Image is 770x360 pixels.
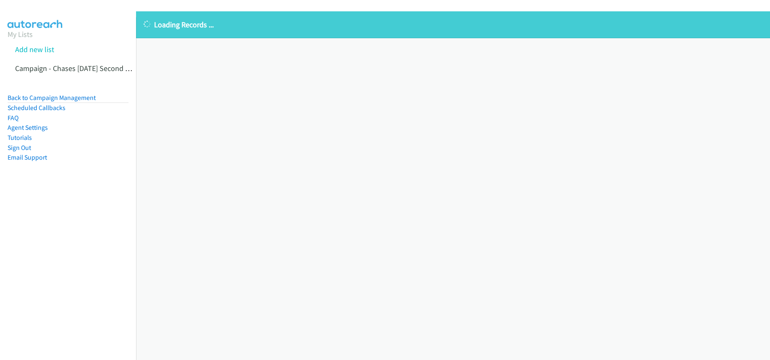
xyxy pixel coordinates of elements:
[8,104,65,112] a: Scheduled Callbacks
[8,134,32,142] a: Tutorials
[15,63,151,73] a: Campaign - Chases [DATE] Second Attempt
[15,45,54,54] a: Add new list
[8,29,33,39] a: My Lists
[8,144,31,152] a: Sign Out
[8,153,47,161] a: Email Support
[8,114,18,122] a: FAQ
[8,94,96,102] a: Back to Campaign Management
[8,124,48,131] a: Agent Settings
[144,19,762,30] p: Loading Records ...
